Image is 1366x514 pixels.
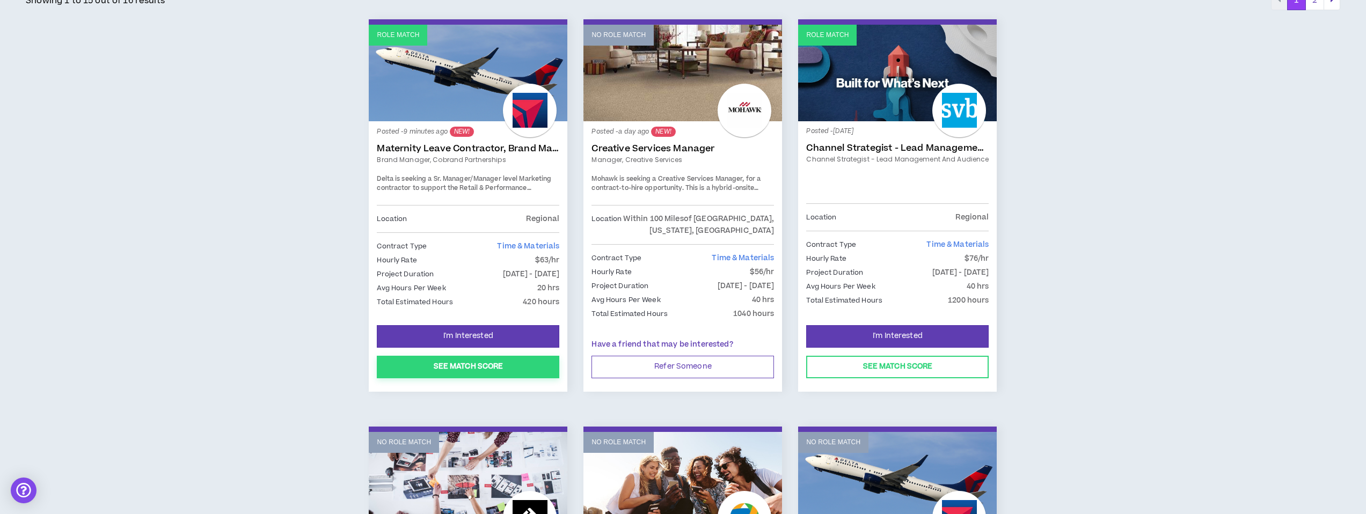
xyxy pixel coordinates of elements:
[443,331,493,341] span: I'm Interested
[377,240,427,252] p: Contract Type
[651,127,675,137] sup: NEW!
[806,155,989,164] a: Channel Strategist - Lead Management and Audience
[932,267,989,278] p: [DATE] - [DATE]
[591,266,631,278] p: Hourly Rate
[806,356,989,378] button: See Match Score
[926,239,989,250] span: Time & Materials
[526,213,559,225] p: Regional
[752,294,775,306] p: 40 hrs
[537,282,560,294] p: 20 hrs
[806,281,875,292] p: Avg Hours Per Week
[806,253,846,265] p: Hourly Rate
[377,356,559,378] button: See Match Score
[503,268,560,280] p: [DATE] - [DATE]
[806,211,836,223] p: Location
[798,25,997,121] a: Role Match
[806,143,989,153] a: Channel Strategist - Lead Management and Audience
[591,30,646,40] p: No Role Match
[377,155,559,165] a: Brand Manager, Cobrand Partnerships
[591,356,774,378] button: Refer Someone
[733,308,774,320] p: 1040 hours
[377,325,559,348] button: I'm Interested
[583,25,782,121] a: No Role Match
[718,280,775,292] p: [DATE] - [DATE]
[535,254,560,266] p: $63/hr
[591,294,660,306] p: Avg Hours Per Week
[523,296,559,308] p: 420 hours
[622,213,774,237] p: Within 100 Miles of [GEOGRAPHIC_DATA], [US_STATE], [GEOGRAPHIC_DATA]
[806,267,863,278] p: Project Duration
[377,268,434,280] p: Project Duration
[591,213,622,237] p: Location
[377,143,559,154] a: Maternity Leave Contractor, Brand Marketing Manager (Cobrand Partnerships)
[591,252,641,264] p: Contract Type
[965,253,989,265] p: $76/hr
[591,308,668,320] p: Total Estimated Hours
[591,127,774,137] p: Posted - a day ago
[591,174,763,212] span: Mohawk is seeking a Creative Services Manager, for a contract-to-hire opportunity. This is a hybr...
[377,437,431,447] p: No Role Match
[806,127,989,136] p: Posted - [DATE]
[377,282,445,294] p: Avg Hours Per Week
[948,295,989,306] p: 1200 hours
[369,25,567,121] a: Role Match
[712,253,774,263] span: Time & Materials
[806,295,882,306] p: Total Estimated Hours
[591,155,774,165] a: Manager, Creative Services
[377,296,453,308] p: Total Estimated Hours
[955,211,989,223] p: Regional
[750,266,775,278] p: $56/hr
[591,339,774,350] p: Have a friend that may be interested?
[806,239,856,251] p: Contract Type
[377,30,419,40] p: Role Match
[377,174,552,212] span: Delta is seeking a Sr. Manager/Manager level Marketing contractor to support the Retail & Perform...
[967,281,989,292] p: 40 hrs
[591,280,648,292] p: Project Duration
[377,213,407,225] p: Location
[806,30,849,40] p: Role Match
[377,254,417,266] p: Hourly Rate
[806,325,989,348] button: I'm Interested
[450,127,474,137] sup: NEW!
[497,241,559,252] span: Time & Materials
[806,437,860,447] p: No Role Match
[591,437,646,447] p: No Role Match
[11,478,36,503] div: Open Intercom Messenger
[591,143,774,154] a: Creative Services Manager
[873,331,923,341] span: I'm Interested
[377,127,559,137] p: Posted - 9 minutes ago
